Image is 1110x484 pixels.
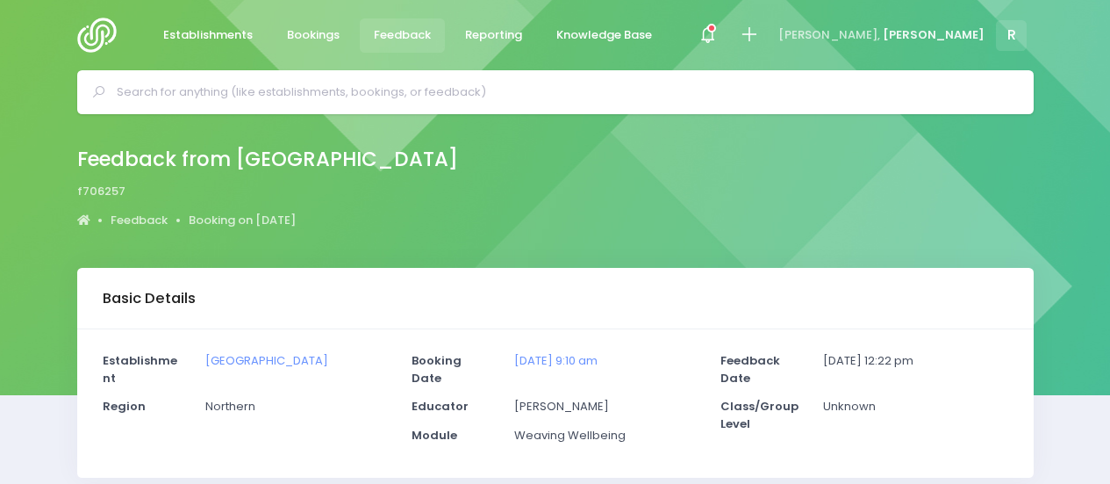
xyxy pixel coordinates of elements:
strong: Establishment [103,352,177,386]
strong: Feedback Date [720,352,780,386]
p: [PERSON_NAME] [514,398,698,415]
strong: Class/Group Level [720,398,798,432]
p: [DATE] 12:22 pm [823,352,1007,370]
strong: Region [103,398,146,415]
p: Unknown [823,398,1007,415]
div: Northern [195,398,401,427]
span: Reporting [465,26,522,44]
a: Bookings [273,18,354,53]
a: Reporting [451,18,537,53]
a: Booking on [DATE] [189,212,296,229]
span: [PERSON_NAME] [883,26,985,44]
span: [PERSON_NAME], [778,26,880,44]
strong: Booking Date [412,352,462,386]
a: Establishments [149,18,268,53]
a: Knowledge Base [542,18,667,53]
p: Weaving Wellbeing [514,427,698,444]
span: f706257 [77,183,125,200]
a: [GEOGRAPHIC_DATA] [205,352,328,369]
a: Feedback [360,18,446,53]
span: Bookings [287,26,340,44]
span: Establishments [163,26,253,44]
span: Knowledge Base [556,26,652,44]
strong: Educator [412,398,469,415]
img: Logo [77,18,127,53]
h2: Feedback from [GEOGRAPHIC_DATA] [77,148,458,171]
a: [DATE] 9:10 am [514,352,598,369]
input: Search for anything (like establishments, bookings, or feedback) [117,79,1009,105]
span: Feedback [374,26,431,44]
a: Feedback [111,212,168,229]
h3: Basic Details [103,290,196,307]
span: R [996,20,1027,51]
strong: Module [412,427,457,444]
